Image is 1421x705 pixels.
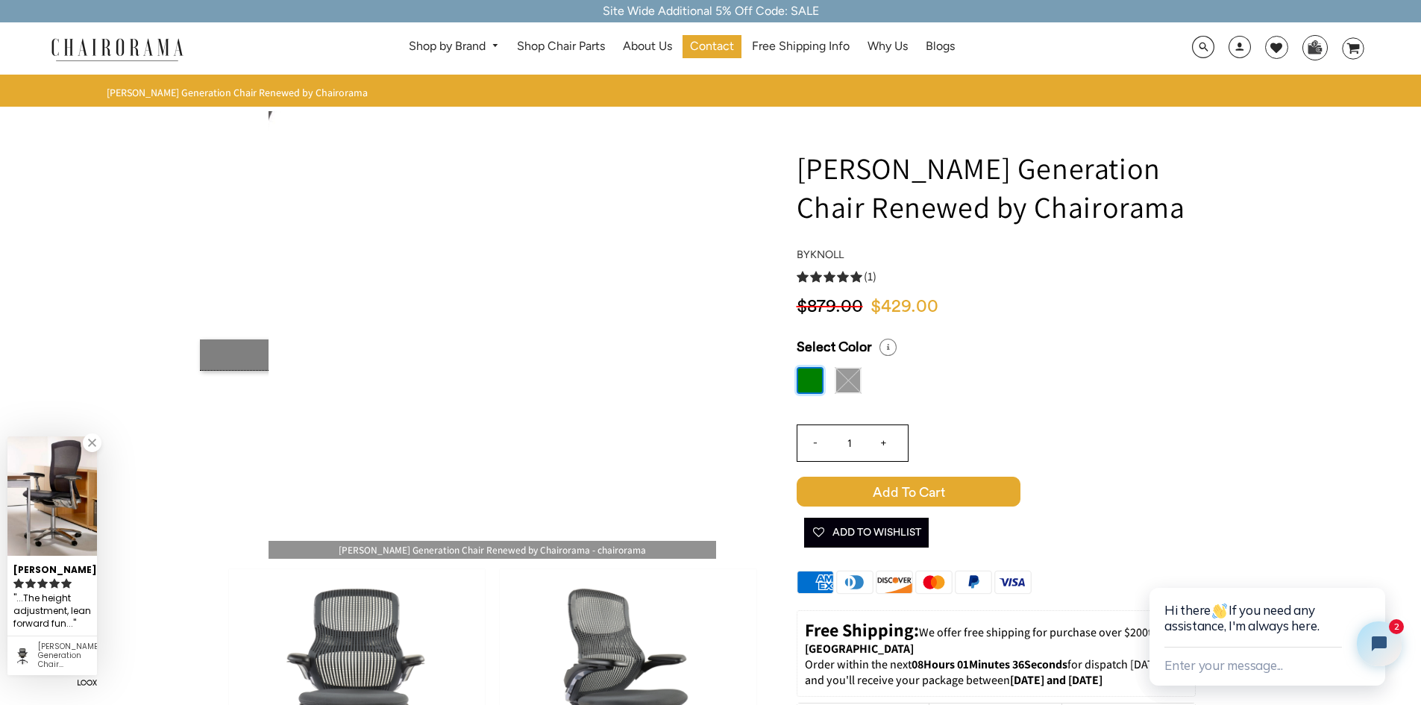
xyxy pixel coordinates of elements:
svg: rating icon full [61,578,72,589]
h1: [PERSON_NAME] Generation Chair Renewed by Chairorama [797,148,1196,226]
div: [PERSON_NAME] [13,558,91,577]
a: Contact [683,35,741,58]
div: Knoll Generation Chair (Renewed) [38,642,91,669]
strong: Free Shipping: [805,618,919,642]
img: Gary L. review of Knoll Generation Chair (Renewed) [7,436,97,556]
h4: by [797,248,1196,261]
span: [PERSON_NAME] Generation Chair Renewed by Chairorama [107,86,368,99]
svg: rating icon full [25,578,36,589]
span: About Us [623,39,672,54]
a: Shop Chair Parts [509,35,612,58]
span: Select Color [797,339,872,356]
div: ...The height adjustment, lean forward function, armrest adjustment and the many other features m... [13,591,91,632]
nav: breadcrumbs [107,86,373,99]
img: soldout.png [835,367,862,394]
span: Add To Wishlist [812,518,921,548]
a: Blogs [918,35,962,58]
img: chairorama [43,36,192,62]
span: Free Shipping Info [752,39,850,54]
button: Add to Cart [797,477,1196,507]
input: + [866,425,902,461]
a: Knoll Generation Chair Renewed by Chairorama - chairorama[PERSON_NAME] Generation Chair Renewed b... [269,326,716,342]
p: Order within the next for dispatch [DATE], and you'll receive your package between [805,657,1188,689]
span: Why Us [868,39,908,54]
span: Add to Cart [797,477,1020,507]
input: - [797,425,833,461]
span: $879.00 [797,298,863,316]
strong: [DATE] and [DATE] [1010,672,1102,688]
a: Why Us [860,35,915,58]
nav: DesktopNavigation [255,35,1108,63]
span: Contact [690,39,734,54]
iframe: Tidio Chat [1135,540,1421,705]
a: knoll [810,248,844,261]
span: Shop Chair Parts [517,39,605,54]
img: WhatsApp_Image_2024-07-12_at_16.23.01.webp [1303,36,1326,58]
svg: rating icon full [49,578,60,589]
button: Add To Wishlist [804,518,929,548]
p: to [805,618,1188,657]
a: 5.0 rating (1 votes) [797,269,1196,284]
strong: [GEOGRAPHIC_DATA] [805,641,914,657]
span: We offer free shipping for purchase over $200 [919,624,1148,640]
a: About Us [615,35,680,58]
a: Shop by Brand [401,35,506,58]
div: GREEN [200,339,640,371]
svg: rating icon full [37,578,48,589]
span: 08Hours 01Minutes 36Seconds [912,657,1067,672]
i: Select a Size [879,339,897,356]
svg: rating icon full [13,578,24,589]
span: $429.00 [871,298,938,316]
span: Blogs [926,39,955,54]
a: Free Shipping Info [744,35,857,58]
span: (1) [864,269,876,285]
